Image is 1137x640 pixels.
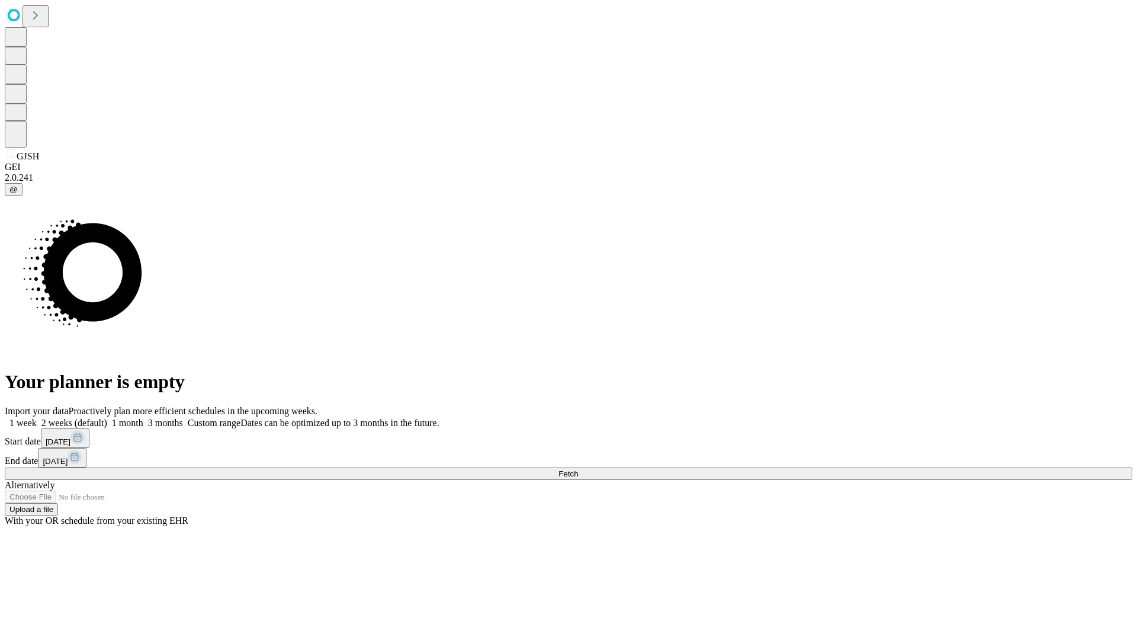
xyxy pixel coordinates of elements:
span: Custom range [188,418,240,428]
div: GEI [5,162,1132,172]
button: Upload a file [5,503,58,516]
span: [DATE] [43,457,68,466]
span: Proactively plan more efficient schedules in the upcoming weeks. [69,406,317,416]
button: Fetch [5,468,1132,480]
div: End date [5,448,1132,468]
button: @ [5,183,23,196]
h1: Your planner is empty [5,371,1132,393]
span: Fetch [558,469,578,478]
span: Import your data [5,406,69,416]
span: With your OR schedule from your existing EHR [5,516,188,526]
div: 2.0.241 [5,172,1132,183]
span: 1 week [9,418,37,428]
span: 1 month [112,418,143,428]
button: [DATE] [38,448,86,468]
span: 3 months [148,418,183,428]
span: Dates can be optimized up to 3 months in the future. [240,418,439,428]
div: Start date [5,428,1132,448]
span: 2 weeks (default) [41,418,107,428]
span: Alternatively [5,480,54,490]
span: [DATE] [46,437,70,446]
span: @ [9,185,18,194]
span: GJSH [17,151,39,161]
button: [DATE] [41,428,89,448]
